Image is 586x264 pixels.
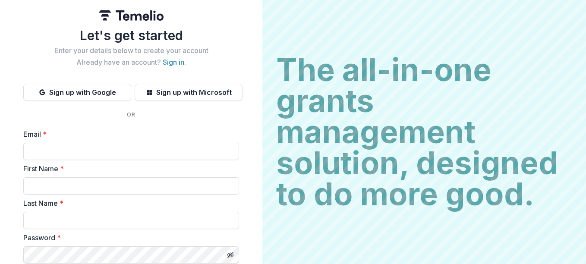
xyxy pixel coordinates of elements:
[23,163,234,174] label: First Name
[135,84,243,101] button: Sign up with Microsoft
[23,198,234,208] label: Last Name
[23,28,239,43] h1: Let's get started
[163,58,184,66] a: Sign in
[23,47,239,55] h2: Enter your details below to create your account
[23,84,131,101] button: Sign up with Google
[99,10,164,21] img: Temelio
[23,233,234,243] label: Password
[23,129,234,139] label: Email
[224,248,237,262] button: Toggle password visibility
[23,58,239,66] h2: Already have an account? .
